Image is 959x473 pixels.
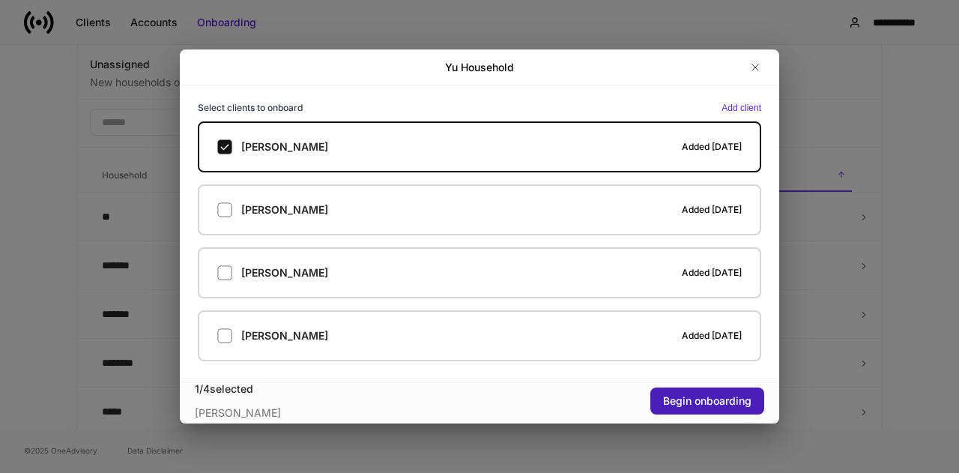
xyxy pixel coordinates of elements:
label: [PERSON_NAME]Added [DATE] [198,121,761,172]
label: [PERSON_NAME]Added [DATE] [198,310,761,361]
h2: Yu Household [445,60,514,75]
button: Begin onboarding [650,388,764,415]
div: [PERSON_NAME] [195,397,479,421]
h6: Added [DATE] [682,328,742,343]
label: [PERSON_NAME]Added [DATE] [198,184,761,235]
h6: Select clients to onboard [198,100,303,115]
h5: [PERSON_NAME] [241,265,328,280]
h5: [PERSON_NAME] [241,202,328,217]
h6: Added [DATE] [682,139,742,154]
h6: Added [DATE] [682,202,742,217]
button: Add client [721,103,761,114]
h5: [PERSON_NAME] [241,139,328,154]
h6: Added [DATE] [682,265,742,280]
div: 1 / 4 selected [195,382,479,397]
h5: [PERSON_NAME] [241,328,328,343]
label: [PERSON_NAME]Added [DATE] [198,247,761,298]
div: Begin onboarding [663,394,751,409]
